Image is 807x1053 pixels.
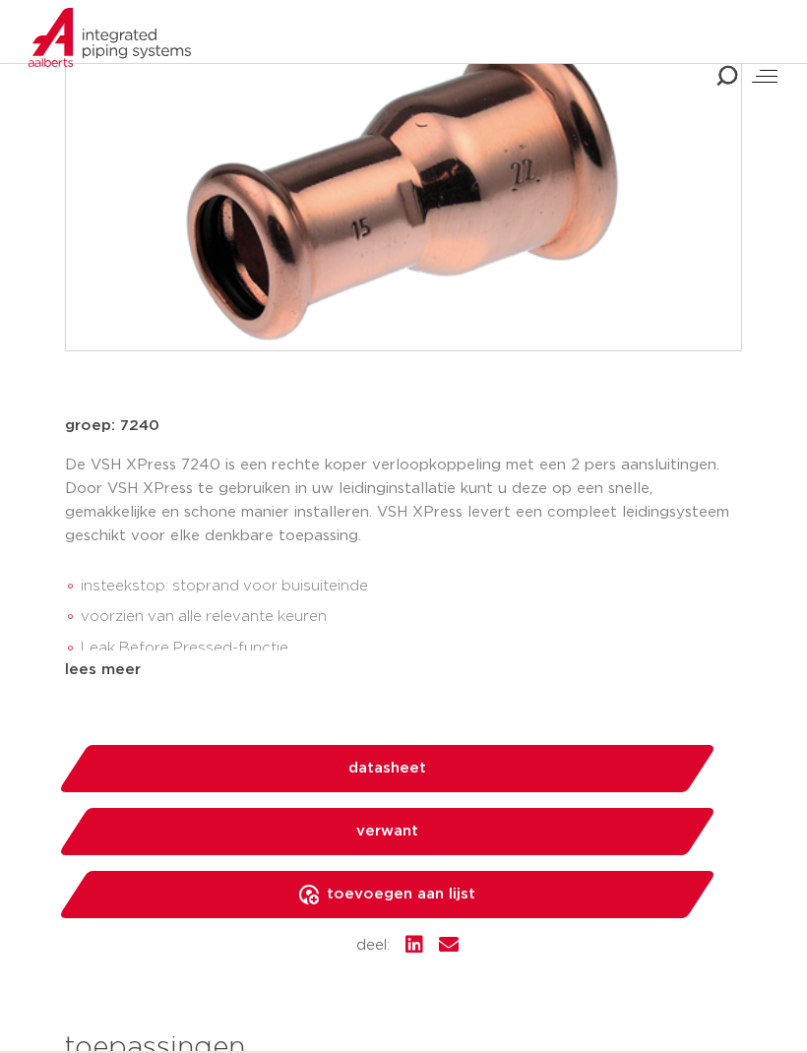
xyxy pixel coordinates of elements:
p: De VSH XPress 7240 is een rechte koper verloopkoppeling met een 2 pers aansluitingen. Door VSH XP... [65,454,742,548]
span: toevoegen aan lijst [327,879,475,910]
li: insteekstop: stoprand voor buisuiteinde [81,571,742,602]
span: datasheet [348,753,426,784]
span: deel: [356,934,390,958]
a: verwant [57,808,716,855]
li: voorzien van alle relevante keuren [81,601,742,633]
a: datasheet [57,745,716,792]
div: lees meer [65,658,742,682]
li: Leak Before Pressed-functie [81,633,742,664]
span: verwant [356,816,418,847]
img: Product Image for VSH XPress Koper verloop (2 x press) [66,28,741,350]
p: groep: 7240 [65,414,742,438]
